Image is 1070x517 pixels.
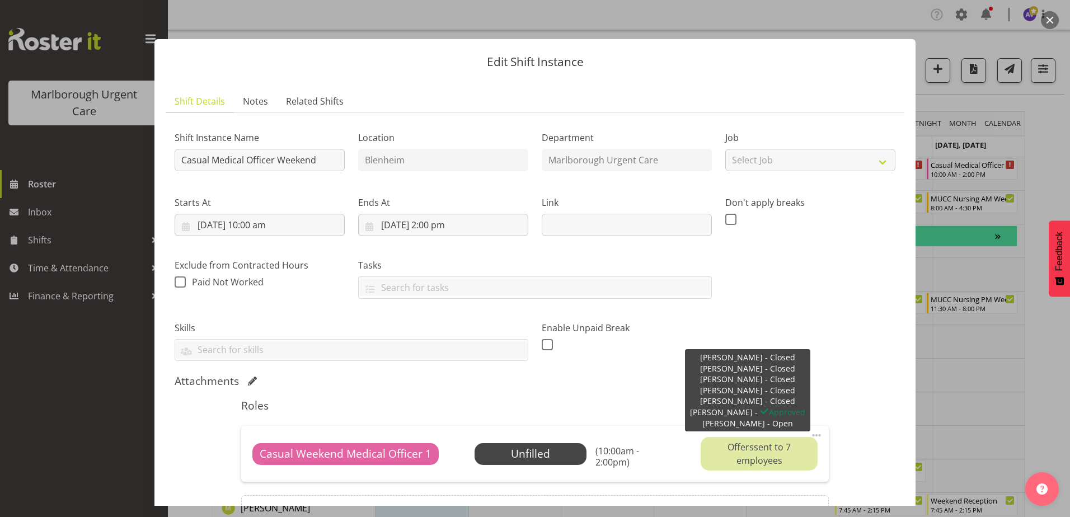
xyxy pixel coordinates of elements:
[175,95,225,108] span: Shift Details
[358,196,528,209] label: Ends At
[175,196,345,209] label: Starts At
[358,214,528,236] input: Click to select...
[358,258,712,272] label: Tasks
[241,399,828,412] h5: Roles
[511,446,550,461] span: Unfilled
[725,196,895,209] label: Don't apply breaks
[286,95,344,108] span: Related Shifts
[1036,483,1048,495] img: help-xxl-2.png
[175,131,345,144] label: Shift Instance Name
[1054,232,1064,271] span: Feedback
[175,214,345,236] input: Click to select...
[192,276,264,288] span: Paid Not Worked
[175,374,239,388] h5: Attachments
[260,446,431,462] span: Casual Weekend Medical Officer 1
[358,131,528,144] label: Location
[175,258,345,272] label: Exclude from Contracted Hours
[728,441,754,453] span: Offers
[243,95,268,108] span: Notes
[542,131,712,144] label: Department
[542,196,712,209] label: Link
[595,445,672,468] h6: (10:00am - 2:00pm)
[701,437,817,471] div: sent to 7 employees
[359,279,711,296] input: Search for tasks
[175,341,528,359] input: Search for skills
[725,131,895,144] label: Job
[1049,220,1070,297] button: Feedback - Show survey
[542,321,712,335] label: Enable Unpaid Break
[175,321,528,335] label: Skills
[175,149,345,171] input: Shift Instance Name
[166,56,904,68] p: Edit Shift Instance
